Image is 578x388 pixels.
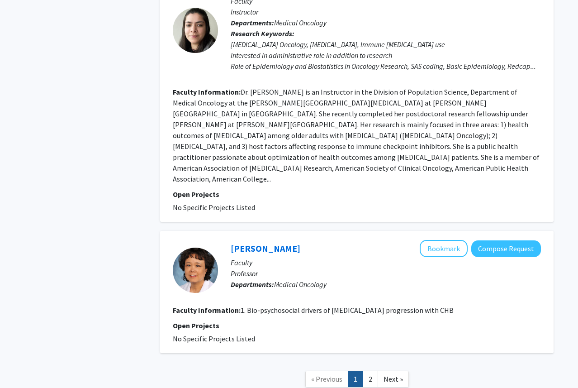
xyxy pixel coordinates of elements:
a: 1 [348,371,363,387]
a: [PERSON_NAME] [231,243,300,254]
span: No Specific Projects Listed [173,203,255,212]
a: Previous Page [305,371,348,387]
span: « Previous [311,374,342,383]
p: Instructor [231,6,541,17]
b: Departments: [231,280,274,289]
a: 2 [363,371,378,387]
b: Research Keywords: [231,29,294,38]
b: Faculty Information: [173,87,241,96]
fg-read-more: 1. Bio-psychosocial drivers of [MEDICAL_DATA] progression with CHB [241,306,454,315]
button: Add Hee-Soon Juon to Bookmarks [420,240,468,257]
div: [MEDICAL_DATA] Oncology, [MEDICAL_DATA], Immune [MEDICAL_DATA] use Interested in administrative r... [231,39,541,72]
span: No Specific Projects Listed [173,334,255,343]
fg-read-more: Dr. [PERSON_NAME] is an Instructor in the Division of Population Science, Department of Medical O... [173,87,540,183]
b: Departments: [231,18,274,27]
iframe: Chat [7,347,38,381]
p: Faculty [231,257,541,268]
b: Faculty Information: [173,306,241,315]
button: Compose Request to Hee-Soon Juon [471,240,541,257]
p: Professor [231,268,541,279]
p: Open Projects [173,320,541,331]
a: Next [378,371,409,387]
span: Medical Oncology [274,280,327,289]
span: Next » [384,374,403,383]
span: Medical Oncology [274,18,327,27]
p: Open Projects [173,189,541,200]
